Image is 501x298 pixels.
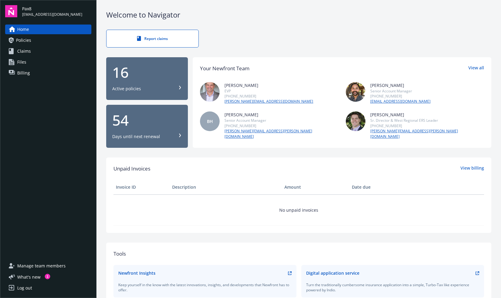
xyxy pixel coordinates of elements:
[370,118,484,123] div: Sr. Director & West Regional ERS Leader
[370,88,431,94] div: Senior Account Manager
[370,94,431,99] div: [PHONE_NUMBER]
[17,46,31,56] span: Claims
[224,99,313,104] a: [PERSON_NAME][EMAIL_ADDRESS][DOMAIN_NAME]
[306,270,359,276] div: Digital application service
[170,180,282,194] th: Description
[17,274,41,280] span: What ' s new
[349,180,406,194] th: Date due
[106,105,188,148] button: 54Days until next renewal
[106,10,491,20] div: Welcome to Navigator
[17,25,29,34] span: Home
[370,123,484,128] div: [PHONE_NUMBER]
[16,35,31,45] span: Policies
[200,82,220,102] img: photo
[106,57,188,100] button: 16Active policies
[22,12,82,17] span: [EMAIL_ADDRESS][DOMAIN_NAME]
[112,86,141,92] div: Active policies
[113,250,484,258] div: Tools
[224,128,338,139] a: [PERSON_NAME][EMAIL_ADDRESS][PERSON_NAME][DOMAIN_NAME]
[119,36,186,41] div: Report claims
[22,5,91,17] button: Pax8[EMAIL_ADDRESS][DOMAIN_NAME]
[5,35,91,45] a: Policies
[118,282,292,293] div: Keep yourself in the know with the latest innovations, insights, and developments that Newfront h...
[224,94,313,99] div: [PHONE_NUMBER]
[370,99,431,104] a: [EMAIL_ADDRESS][DOMAIN_NAME]
[112,134,160,140] div: Days until next renewal
[22,5,82,12] span: Pax8
[17,261,66,271] span: Manage team members
[370,82,431,88] div: [PERSON_NAME]
[460,165,484,173] a: View billing
[17,68,30,78] span: Billing
[207,118,213,124] span: BH
[224,111,338,118] div: [PERSON_NAME]
[224,88,313,94] div: EVP
[468,65,484,72] a: View all
[113,165,150,173] span: Unpaid Invoices
[113,180,170,194] th: Invoice ID
[5,25,91,34] a: Home
[5,46,91,56] a: Claims
[370,111,484,118] div: [PERSON_NAME]
[113,194,484,225] td: No unpaid invoices
[224,82,313,88] div: [PERSON_NAME]
[5,68,91,78] a: Billing
[106,30,199,48] a: Report claims
[112,113,182,127] div: 54
[200,65,250,72] div: Your Newfront Team
[112,65,182,80] div: 16
[5,261,91,271] a: Manage team members
[5,5,17,17] img: navigator-logo.svg
[17,57,26,67] span: Files
[370,128,484,139] a: [PERSON_NAME][EMAIL_ADDRESS][PERSON_NAME][DOMAIN_NAME]
[118,270,156,276] div: Newfront Insights
[5,274,50,280] button: What's new1
[282,180,349,194] th: Amount
[17,283,32,293] div: Log out
[346,111,365,131] img: photo
[5,57,91,67] a: Files
[45,273,50,279] div: 1
[306,282,480,293] div: Turn the traditionally cumbersome insurance application into a simple, Turbo-Tax like experience ...
[346,82,365,102] img: photo
[224,118,338,123] div: Senior Account Manager
[224,123,338,128] div: [PHONE_NUMBER]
